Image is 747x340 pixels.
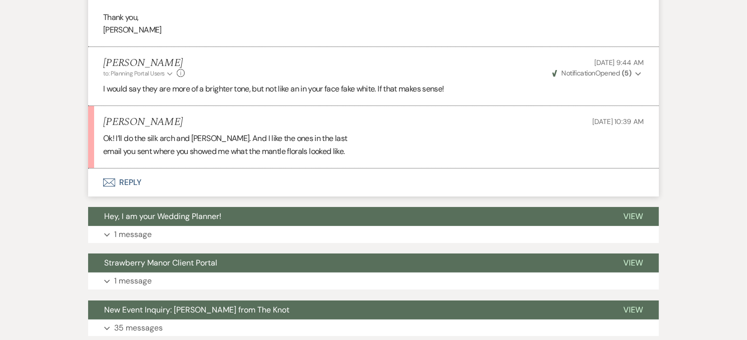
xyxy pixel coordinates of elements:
p: I would say they are more of a brighter tone, but not like an in your face fake white. If that ma... [103,82,644,95]
span: New Event Inquiry: [PERSON_NAME] from The Knot [104,304,289,315]
span: Hey, I am your Wedding Planner! [104,211,221,221]
span: Opened [552,68,631,77]
button: View [607,300,659,319]
button: Hey, I am your Wedding Planner! [88,207,607,226]
span: Strawberry Manor Client Portal [104,257,217,268]
p: 1 message [114,274,152,287]
button: 35 messages [88,319,659,336]
button: 1 message [88,272,659,289]
p: 35 messages [114,321,163,334]
button: View [607,207,659,226]
span: Notification [561,68,595,77]
button: NotificationOpened (5) [551,68,644,78]
span: to: Planning Portal Users [103,69,165,77]
span: View [623,257,643,268]
span: [DATE] 9:44 AM [594,58,644,67]
button: to: Planning Portal Users [103,69,174,78]
span: View [623,304,643,315]
button: Reply [88,168,659,196]
button: 1 message [88,226,659,243]
h5: [PERSON_NAME] [103,57,185,69]
span: View [623,211,643,221]
span: [DATE] 10:39 AM [592,117,644,126]
button: View [607,253,659,272]
strong: ( 5 ) [622,68,631,77]
p: 1 message [114,228,152,241]
button: Strawberry Manor Client Portal [88,253,607,272]
h5: [PERSON_NAME] [103,116,183,128]
div: Ok! I’ll do the silk arch and [PERSON_NAME]. And I like the ones in the last email you sent where... [103,132,644,157]
button: New Event Inquiry: [PERSON_NAME] from The Knot [88,300,607,319]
